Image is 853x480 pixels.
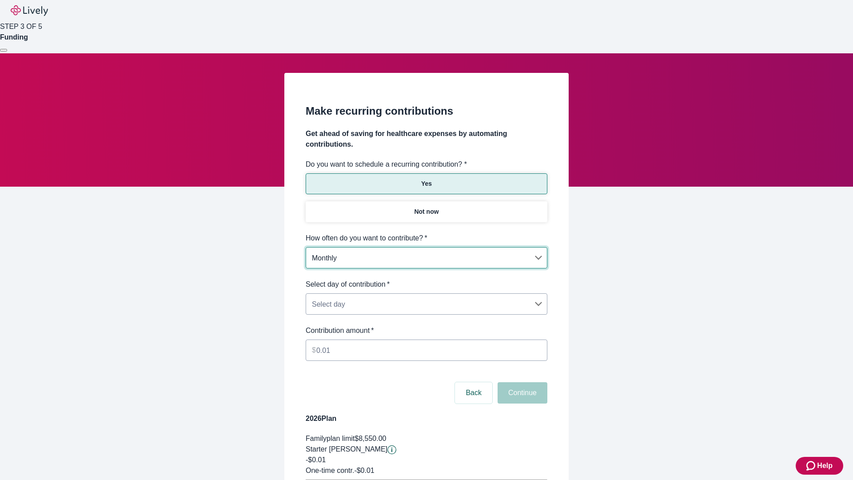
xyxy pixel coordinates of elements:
[306,325,374,336] label: Contribution amount
[455,382,492,404] button: Back
[414,207,438,216] p: Not now
[796,457,843,475] button: Zendesk support iconHelp
[806,460,817,471] svg: Zendesk support icon
[355,435,386,442] span: $8,550.00
[312,345,316,356] p: $
[306,295,547,313] div: Select day
[11,5,48,16] img: Lively
[306,413,547,424] h4: 2026 Plan
[387,445,396,454] button: Lively will contribute $0.01 to establish your account
[387,445,396,454] svg: Starter penny details
[306,173,547,194] button: Yes
[316,341,547,359] input: $0.00
[817,460,833,471] span: Help
[306,103,547,119] h2: Make recurring contributions
[306,233,427,244] label: How often do you want to contribute?
[306,467,354,474] span: One-time contr.
[421,179,432,188] p: Yes
[306,159,467,170] label: Do you want to schedule a recurring contribution? *
[306,201,547,222] button: Not now
[306,445,387,453] span: Starter [PERSON_NAME]
[306,279,390,290] label: Select day of contribution
[306,249,547,267] div: Monthly
[306,435,355,442] span: Family plan limit
[306,128,547,150] h4: Get ahead of saving for healthcare expenses by automating contributions.
[306,456,326,464] span: -$0.01
[354,467,374,474] span: - $0.01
